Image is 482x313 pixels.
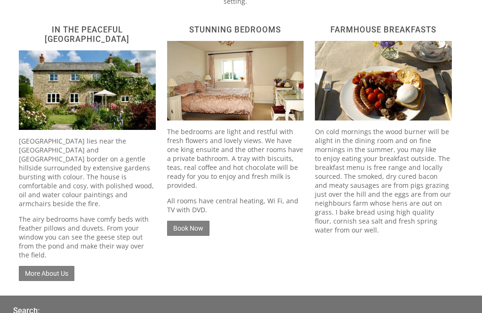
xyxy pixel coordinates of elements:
img: bed-and_breakfast-devon.full.jpg [167,41,304,120]
img: P6214854.full.jpeg [19,50,156,130]
p: [GEOGRAPHIC_DATA] lies near the [GEOGRAPHIC_DATA] and [GEOGRAPHIC_DATA] border on a gentle hillsi... [19,136,156,208]
p: On cold mornings the wood burner will be alight in the dining room and on fine mornings in the su... [315,127,452,234]
h2: Farmhouse breakfasts [315,25,452,34]
h2: In the peaceful [GEOGRAPHIC_DATA] [19,25,156,44]
a: More About Us [19,266,74,281]
p: All rooms have central heating, Wi Fi, and TV with DVD. [167,196,304,214]
a: Book Now [167,221,209,236]
h2: Stunning bedrooms [167,25,304,34]
p: The bedrooms are light and restful with fresh flowers and lovely views. We have one king ensuite ... [167,127,304,190]
p: The airy bedrooms have comfy beds with feather pillows and duvets. From your window you can see t... [19,215,156,259]
img: bed_and_breakfast1devon.full.jpg [315,41,452,120]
